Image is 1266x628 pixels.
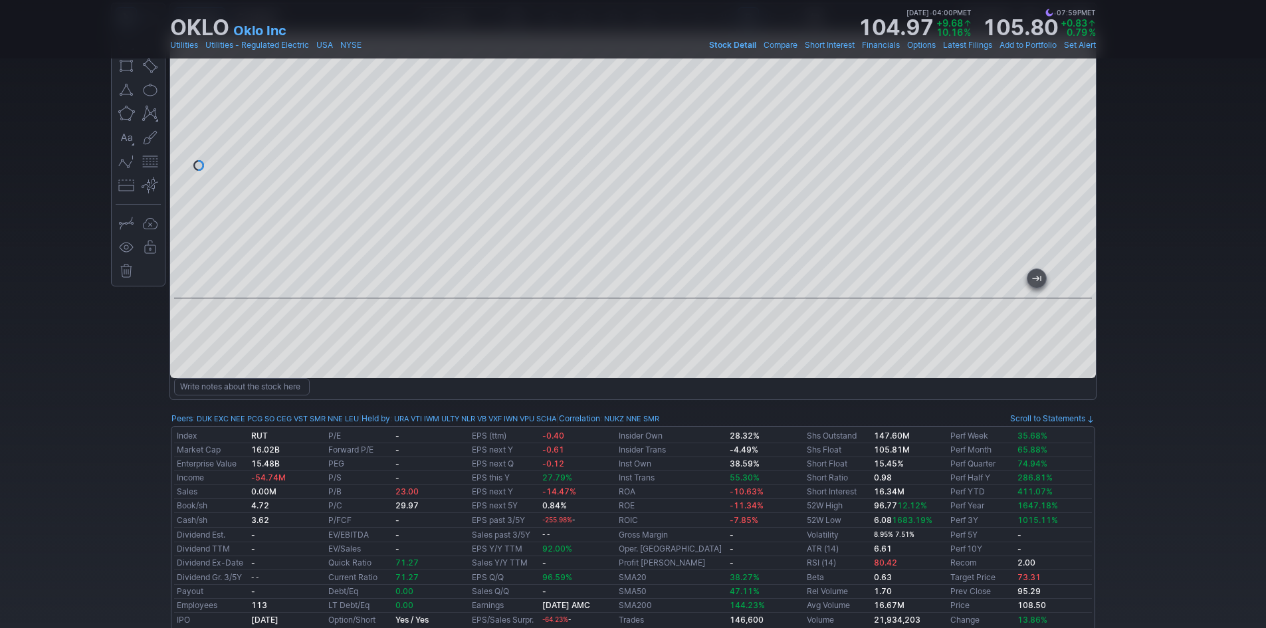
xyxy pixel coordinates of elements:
b: 113 [251,600,267,610]
span: • [310,39,315,52]
b: - [395,530,399,540]
td: Debt/Eq [326,585,393,599]
a: PCG [247,412,263,425]
b: - [395,431,399,441]
td: Avg Volume [804,599,871,613]
a: Earnings [472,600,504,610]
button: Elliott waves [116,151,137,172]
a: Held by [362,413,390,423]
b: - [395,515,399,525]
b: - [251,586,255,596]
td: Quick Ratio [326,556,393,570]
a: Options [907,39,936,52]
span: 0.00 [395,600,413,610]
td: Perf Half Y [948,471,1015,485]
td: Volume [804,613,871,627]
td: ROE [616,499,727,513]
span: -0.12 [542,459,564,469]
td: EPS next Y [469,443,539,457]
td: Rel Volume [804,585,871,599]
td: Dividend Gr. 3/5Y [174,570,249,585]
td: SMA50 [616,585,727,599]
span: 1683.19% [892,515,932,525]
span: • [937,39,942,52]
td: ROA [616,485,727,499]
td: Trades [616,613,727,627]
td: Employees [174,599,249,613]
td: Oper. [GEOGRAPHIC_DATA] [616,542,727,556]
a: NNE [626,412,641,425]
td: P/C [326,499,393,513]
a: Short Interest [807,486,857,496]
a: Latest Filings [943,39,992,52]
span: -10.63% [730,486,764,496]
a: LEU [345,412,359,425]
b: - [542,586,546,596]
a: Scroll to Statements [1010,413,1095,423]
span: -64.23% [542,616,568,623]
td: ROIC [616,513,727,528]
a: Utilities [170,39,198,52]
b: 15.45% [874,459,904,469]
span: 71.27 [395,558,419,568]
b: - [1017,544,1021,554]
span: 411.07% [1017,486,1053,496]
td: Perf 5Y [948,528,1015,542]
a: Financials [862,39,900,52]
div: | : [556,412,659,425]
span: -14.47% [542,486,576,496]
b: 96.77 [874,500,927,510]
span: • [758,39,762,52]
b: 16.02B [251,445,280,455]
td: SMA20 [616,570,727,585]
a: Target Price [950,572,996,582]
span: • [901,39,906,52]
td: EPS past 3/5Y [469,513,539,528]
a: VXF [488,412,502,425]
span: % [1089,27,1096,38]
b: - [395,459,399,469]
td: Perf 10Y [948,542,1015,556]
b: 4.72 [251,500,269,510]
a: VST [294,412,308,425]
a: Set Alert [1064,39,1096,52]
b: - [395,544,399,554]
b: [DATE] [251,615,278,625]
h1: OKLO [170,17,229,39]
td: Beta [804,570,871,585]
a: Short Float [807,459,847,469]
td: Price [948,599,1015,613]
a: VTI [411,412,422,425]
td: P/E [326,429,393,443]
span: -0.61 [542,445,564,455]
span: 13.86% [1017,615,1047,625]
span: 55.30% [730,472,760,482]
b: - [730,544,734,554]
b: 105.81M [874,445,910,455]
b: 0.84% [542,500,567,510]
a: USA [316,39,333,52]
td: Enterprise Value [174,457,249,471]
strong: 104.97 [858,17,934,39]
a: ULTY [441,412,459,425]
span: +0.83 [1061,17,1087,29]
a: Peers [171,413,193,423]
button: XABCD [140,103,161,124]
td: Option/Short [326,613,393,627]
td: Shs Float [804,443,871,457]
a: SMR [310,412,326,425]
td: Insider Own [616,429,727,443]
a: 16.34M [874,486,904,496]
a: Utilities - Regulated Electric [205,39,309,52]
b: 21,934,203 [874,615,920,625]
td: PEG [326,457,393,471]
td: P/S [326,471,393,485]
td: Sales past 3/5Y [469,528,539,542]
b: - [251,558,255,568]
td: 52W Low [804,513,871,528]
td: SMA200 [616,599,727,613]
button: Ellipse [140,79,161,100]
b: 16.67M [874,600,904,610]
td: Perf Year [948,499,1015,513]
td: Index [174,429,249,443]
